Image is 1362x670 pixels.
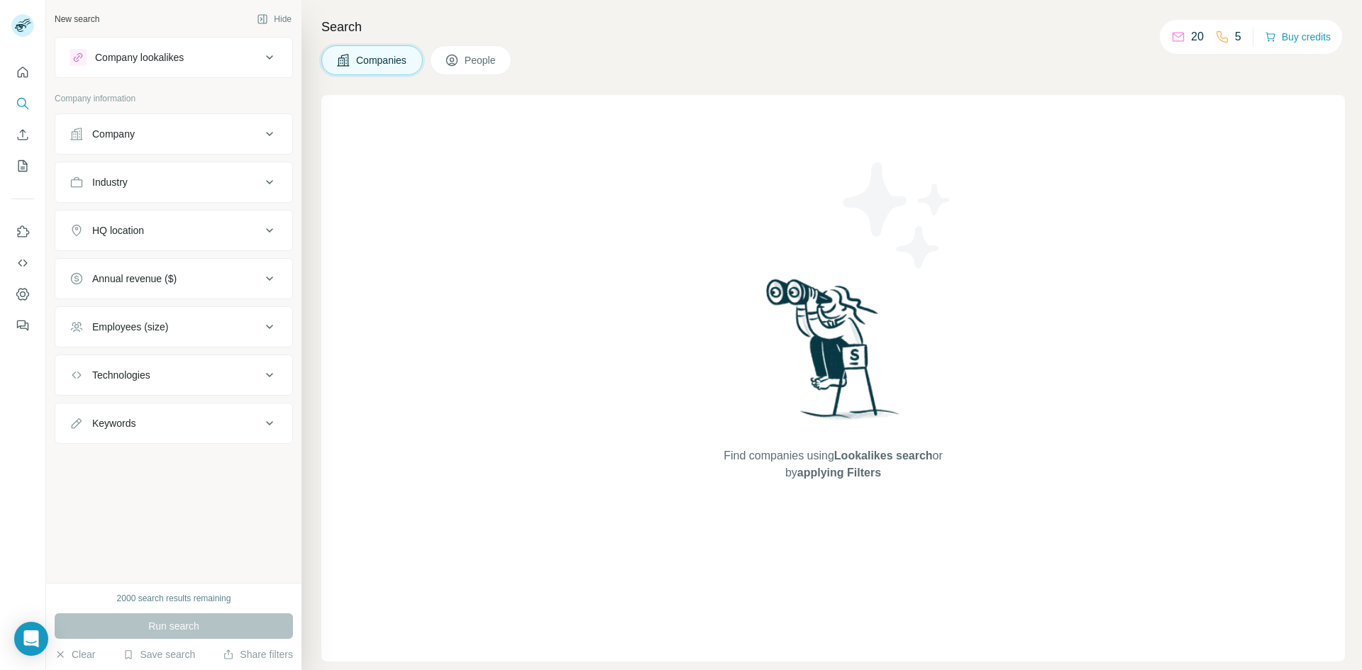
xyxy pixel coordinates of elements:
[55,117,292,151] button: Company
[92,368,150,382] div: Technologies
[834,152,961,279] img: Surfe Illustration - Stars
[760,275,907,433] img: Surfe Illustration - Woman searching with binoculars
[11,313,34,338] button: Feedback
[11,122,34,147] button: Enrich CSV
[834,450,933,462] span: Lookalikes search
[11,219,34,245] button: Use Surfe on LinkedIn
[55,310,292,344] button: Employees (size)
[465,53,497,67] span: People
[55,92,293,105] p: Company information
[11,60,34,85] button: Quick start
[92,127,135,141] div: Company
[117,592,231,605] div: 2000 search results remaining
[1265,27,1331,47] button: Buy credits
[92,320,168,334] div: Employees (size)
[14,622,48,656] div: Open Intercom Messenger
[55,13,99,26] div: New search
[321,17,1345,37] h4: Search
[123,647,195,661] button: Save search
[95,50,184,65] div: Company lookalikes
[1235,28,1241,45] p: 5
[797,467,881,479] span: applying Filters
[247,9,301,30] button: Hide
[11,91,34,116] button: Search
[92,175,128,189] div: Industry
[55,358,292,392] button: Technologies
[223,647,293,661] button: Share filters
[11,250,34,276] button: Use Surfe API
[55,165,292,199] button: Industry
[92,272,177,286] div: Annual revenue ($)
[55,213,292,247] button: HQ location
[1191,28,1204,45] p: 20
[55,406,292,440] button: Keywords
[356,53,408,67] span: Companies
[11,281,34,307] button: Dashboard
[92,223,144,238] div: HQ location
[11,153,34,179] button: My lists
[92,416,135,430] div: Keywords
[55,647,95,661] button: Clear
[55,40,292,74] button: Company lookalikes
[719,447,946,481] span: Find companies using or by
[55,262,292,296] button: Annual revenue ($)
